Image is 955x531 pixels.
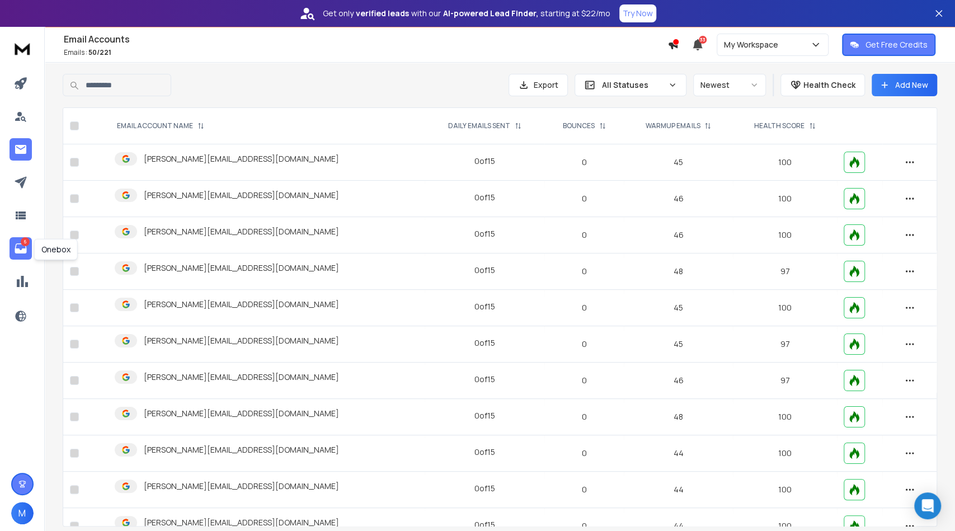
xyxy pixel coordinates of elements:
[624,472,733,508] td: 44
[602,79,664,91] p: All Statuses
[693,74,766,96] button: Newest
[144,372,339,383] p: [PERSON_NAME][EMAIL_ADDRESS][DOMAIN_NAME]
[144,262,339,274] p: [PERSON_NAME][EMAIL_ADDRESS][DOMAIN_NAME]
[144,335,339,346] p: [PERSON_NAME][EMAIL_ADDRESS][DOMAIN_NAME]
[21,237,30,246] p: 6
[646,121,700,130] p: WARMUP EMAILS
[551,448,618,459] p: 0
[872,74,937,96] button: Add New
[624,144,733,181] td: 45
[803,79,855,91] p: Health Check
[733,472,837,508] td: 100
[474,228,495,239] div: 0 of 15
[780,74,865,96] button: Health Check
[474,265,495,276] div: 0 of 15
[733,217,837,253] td: 100
[474,410,495,421] div: 0 of 15
[88,48,111,57] span: 50 / 221
[733,399,837,435] td: 100
[474,374,495,385] div: 0 of 15
[474,483,495,494] div: 0 of 15
[699,36,707,44] span: 33
[551,375,618,386] p: 0
[733,290,837,326] td: 100
[551,411,618,422] p: 0
[551,157,618,168] p: 0
[10,237,32,260] a: 6
[64,48,667,57] p: Emails :
[474,156,495,167] div: 0 of 15
[619,4,656,22] button: Try Now
[865,39,928,50] p: Get Free Credits
[144,481,339,492] p: [PERSON_NAME][EMAIL_ADDRESS][DOMAIN_NAME]
[624,363,733,399] td: 46
[733,435,837,472] td: 100
[144,299,339,310] p: [PERSON_NAME][EMAIL_ADDRESS][DOMAIN_NAME]
[11,502,34,524] button: M
[474,301,495,312] div: 0 of 15
[144,444,339,455] p: [PERSON_NAME][EMAIL_ADDRESS][DOMAIN_NAME]
[509,74,568,96] button: Export
[551,302,618,313] p: 0
[551,229,618,241] p: 0
[754,121,805,130] p: HEALTH SCORE
[563,121,595,130] p: BOUNCES
[11,38,34,59] img: logo
[551,484,618,495] p: 0
[624,290,733,326] td: 45
[724,39,783,50] p: My Workspace
[733,326,837,363] td: 97
[623,8,653,19] p: Try Now
[733,144,837,181] td: 100
[733,181,837,217] td: 100
[144,153,339,165] p: [PERSON_NAME][EMAIL_ADDRESS][DOMAIN_NAME]
[624,326,733,363] td: 45
[443,8,538,19] strong: AI-powered Lead Finder,
[144,190,339,201] p: [PERSON_NAME][EMAIL_ADDRESS][DOMAIN_NAME]
[551,339,618,350] p: 0
[551,266,618,277] p: 0
[733,253,837,290] td: 97
[842,34,935,56] button: Get Free Credits
[624,435,733,472] td: 44
[624,253,733,290] td: 48
[624,217,733,253] td: 46
[323,8,610,19] p: Get only with our starting at $22/mo
[474,447,495,458] div: 0 of 15
[448,121,510,130] p: DAILY EMAILS SENT
[144,226,339,237] p: [PERSON_NAME][EMAIL_ADDRESS][DOMAIN_NAME]
[474,337,495,349] div: 0 of 15
[117,121,204,130] div: EMAIL ACCOUNT NAME
[733,363,837,399] td: 97
[144,517,339,528] p: [PERSON_NAME][EMAIL_ADDRESS][DOMAIN_NAME]
[624,181,733,217] td: 46
[64,32,667,46] h1: Email Accounts
[144,408,339,419] p: [PERSON_NAME][EMAIL_ADDRESS][DOMAIN_NAME]
[474,519,495,530] div: 0 of 15
[914,492,941,519] div: Open Intercom Messenger
[34,239,78,260] div: Onebox
[551,193,618,204] p: 0
[474,192,495,203] div: 0 of 15
[624,399,733,435] td: 48
[356,8,409,19] strong: verified leads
